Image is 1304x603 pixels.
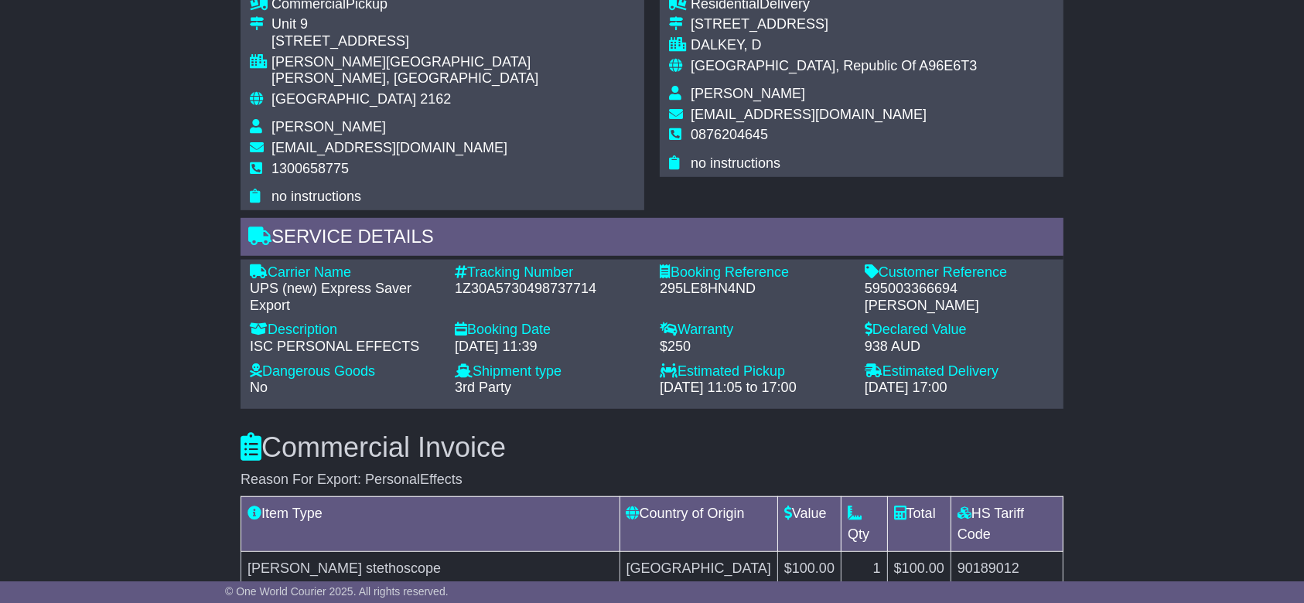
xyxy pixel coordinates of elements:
td: 90189012 [951,551,1063,585]
span: 1300658775 [271,161,349,176]
div: Estimated Pickup [660,363,849,380]
div: $250 [660,339,849,356]
td: [GEOGRAPHIC_DATA] [620,551,777,585]
span: [GEOGRAPHIC_DATA], Republic Of [691,58,916,73]
td: Country of Origin [620,496,777,551]
span: no instructions [691,155,780,171]
td: Qty [841,496,888,551]
div: [PERSON_NAME][GEOGRAPHIC_DATA][PERSON_NAME], [GEOGRAPHIC_DATA] [271,54,635,87]
div: Dangerous Goods [250,363,439,380]
td: 1 [841,551,888,585]
div: [DATE] 11:05 to 17:00 [660,380,849,397]
span: [PERSON_NAME] [271,119,386,135]
td: [PERSON_NAME] stethoscope [241,551,620,585]
td: $100.00 [887,551,951,585]
div: Estimated Delivery [865,363,1054,380]
div: Tracking Number [455,264,644,281]
td: Value [777,496,841,551]
div: [STREET_ADDRESS] [691,16,978,33]
div: Declared Value [865,322,1054,339]
div: Shipment type [455,363,644,380]
div: [DATE] 11:39 [455,339,644,356]
td: HS Tariff Code [951,496,1063,551]
td: Total [887,496,951,551]
span: [GEOGRAPHIC_DATA] [271,91,416,107]
div: [STREET_ADDRESS] [271,33,635,50]
span: 2162 [420,91,451,107]
span: [EMAIL_ADDRESS][DOMAIN_NAME] [271,140,507,155]
span: © One World Courier 2025. All rights reserved. [225,585,449,598]
div: 595003366694 [PERSON_NAME] [865,281,1054,314]
span: [PERSON_NAME] [691,86,805,101]
span: [EMAIL_ADDRESS][DOMAIN_NAME] [691,107,927,122]
div: Booking Reference [660,264,849,281]
td: Item Type [241,496,620,551]
div: Description [250,322,439,339]
h3: Commercial Invoice [241,432,1063,463]
div: Customer Reference [865,264,1054,281]
div: Carrier Name [250,264,439,281]
div: 295LE8HN4ND [660,281,849,298]
span: 3rd Party [455,380,511,395]
div: DALKEY, D [691,37,978,54]
div: UPS (new) Express Saver Export [250,281,439,314]
td: $100.00 [777,551,841,585]
div: ISC PERSONAL EFFECTS [250,339,439,356]
div: 938 AUD [865,339,1054,356]
div: Warranty [660,322,849,339]
span: A96E6T3 [919,58,977,73]
span: 0876204645 [691,127,768,142]
div: Reason For Export: PersonalEffects [241,472,1063,489]
div: Unit 9 [271,16,635,33]
div: [DATE] 17:00 [865,380,1054,397]
div: 1Z30A5730498737714 [455,281,644,298]
span: no instructions [271,189,361,204]
div: Booking Date [455,322,644,339]
span: No [250,380,268,395]
div: Service Details [241,218,1063,260]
